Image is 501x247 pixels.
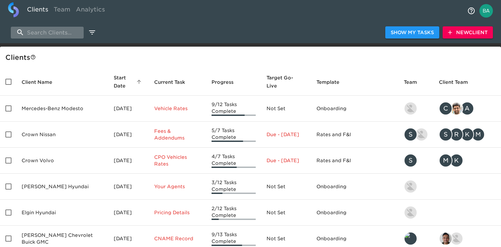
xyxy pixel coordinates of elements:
div: R [450,128,463,141]
div: C [439,102,452,115]
div: S [404,154,417,167]
span: Target Go-Live [267,74,305,90]
td: 3/12 Tasks Complete [206,174,261,200]
td: [DATE] [108,122,149,148]
div: K [461,128,474,141]
td: Rates and F&I [311,148,398,174]
td: [DATE] [108,148,149,174]
td: Not Set [261,96,311,122]
div: sai@simplemnt.com, nikko.foster@roadster.com [439,232,496,245]
span: Current Task [154,78,194,86]
span: Team [404,78,426,86]
td: [DATE] [108,200,149,226]
span: Client Name [22,78,61,86]
p: CPO Vehicles Rates [154,154,200,167]
p: Pricing Details [154,209,200,216]
td: [PERSON_NAME] Hyundai [16,174,108,200]
a: Analytics [73,2,108,19]
span: This is the next Task in this Hub that should be completed [154,78,185,86]
span: Template [316,78,348,86]
td: Onboarding [311,200,398,226]
span: Client Team [439,78,477,86]
svg: This is a list of all of your clients and clients shared with you [30,54,36,60]
div: savannah@roadster.com, austin@roadster.com [404,128,428,141]
img: kevin.lo@roadster.com [405,102,417,115]
div: Client s [5,52,498,63]
td: Onboarding [311,174,398,200]
span: Progress [212,78,242,86]
div: A [461,102,474,115]
td: Onboarding [311,96,398,122]
div: kevin.lo@roadster.com [404,206,428,219]
div: S [404,128,417,141]
td: Rates and F&I [311,122,398,148]
p: Vehicle Rates [154,105,200,112]
p: Fees & Addendums [154,128,200,141]
img: nikko.foster@roadster.com [450,232,463,245]
button: edit [86,27,98,38]
img: kevin.lo@roadster.com [405,180,417,193]
td: 2/12 Tasks Complete [206,200,261,226]
img: leland@roadster.com [405,232,417,245]
img: sai@simplemnt.com [440,232,452,245]
p: Your Agents [154,183,200,190]
span: Start Date [114,74,143,90]
a: Team [51,2,73,19]
p: CNAME Record [154,235,200,242]
div: clayton.mandel@roadster.com, sandeep@simplemnt.com, angelique.nurse@roadster.com [439,102,496,115]
td: [DATE] [108,174,149,200]
td: 4/7 Tasks Complete [206,148,261,174]
td: Elgin Hyundai [16,200,108,226]
td: Crown Volvo [16,148,108,174]
p: Due - [DATE] [267,131,305,138]
div: mcooley@crowncars.com, kwilson@crowncars.com [439,154,496,167]
img: austin@roadster.com [415,128,427,141]
td: Mercedes-Benz Modesto [16,96,108,122]
img: logo [8,2,19,17]
span: Show My Tasks [391,28,434,37]
p: Due - [DATE] [267,157,305,164]
button: NewClient [443,26,493,39]
img: sandeep@simplemnt.com [450,102,463,115]
td: 9/12 Tasks Complete [206,96,261,122]
img: Profile [479,4,493,18]
span: Calculated based on the start date and the duration of all Tasks contained in this Hub. [267,74,297,90]
div: leland@roadster.com [404,232,428,245]
div: kevin.lo@roadster.com [404,102,428,115]
td: 5/7 Tasks Complete [206,122,261,148]
div: S [439,128,452,141]
a: Clients [24,2,51,19]
td: Not Set [261,200,311,226]
td: Not Set [261,174,311,200]
div: M [471,128,485,141]
td: Crown Nissan [16,122,108,148]
div: K [450,154,463,167]
img: kevin.lo@roadster.com [405,206,417,219]
button: notifications [463,3,479,19]
input: search [11,27,84,39]
div: kevin.lo@roadster.com [404,180,428,193]
td: [DATE] [108,96,149,122]
button: Show My Tasks [385,26,439,39]
div: sparent@crowncars.com, rrobins@crowncars.com, kwilson@crowncars.com, mcooley@crowncars.com [439,128,496,141]
span: New Client [448,28,488,37]
div: M [439,154,452,167]
div: savannah@roadster.com [404,154,428,167]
